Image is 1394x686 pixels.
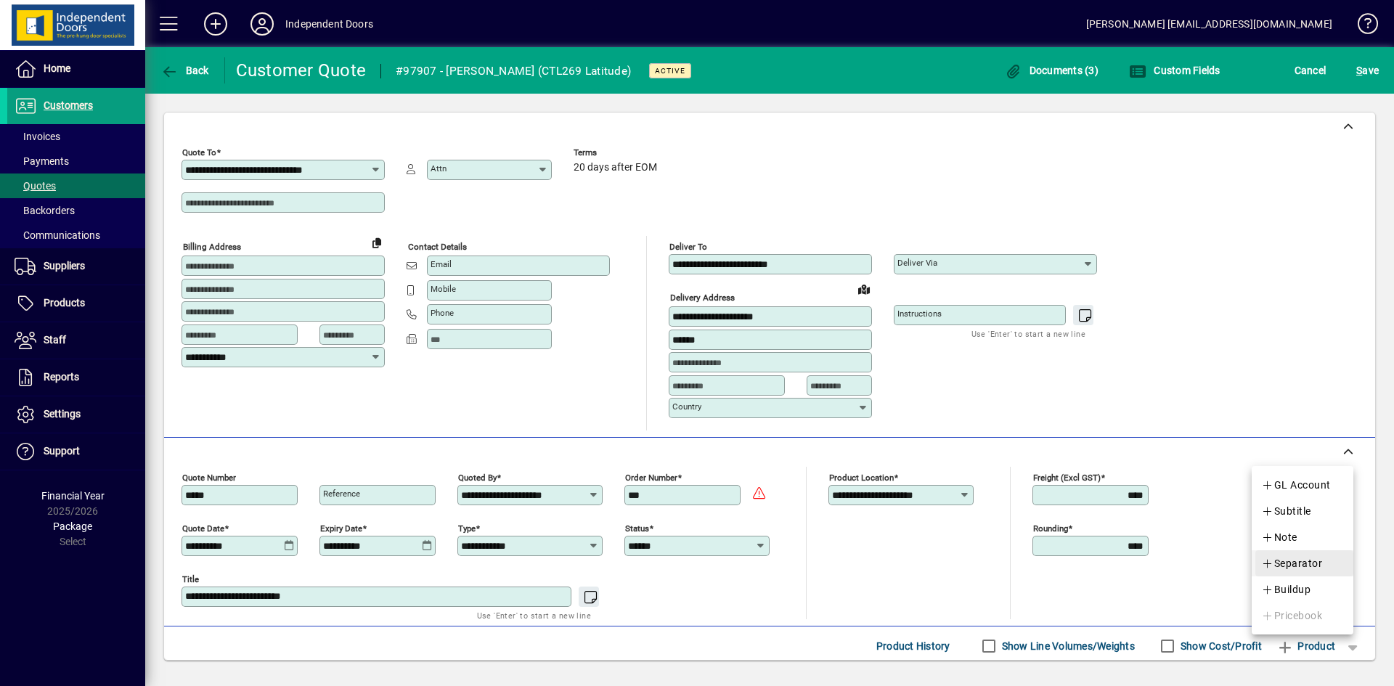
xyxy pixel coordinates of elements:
span: Buildup [1261,581,1311,598]
button: GL Account [1252,472,1353,498]
span: Separator [1261,555,1322,572]
button: Buildup [1252,576,1353,603]
button: Pricebook [1252,603,1353,629]
button: Subtitle [1252,498,1353,524]
button: Separator [1252,550,1353,576]
span: GL Account [1261,476,1331,494]
span: Pricebook [1261,607,1322,624]
span: Subtitle [1261,502,1311,520]
span: Note [1261,528,1297,546]
button: Note [1252,524,1353,550]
